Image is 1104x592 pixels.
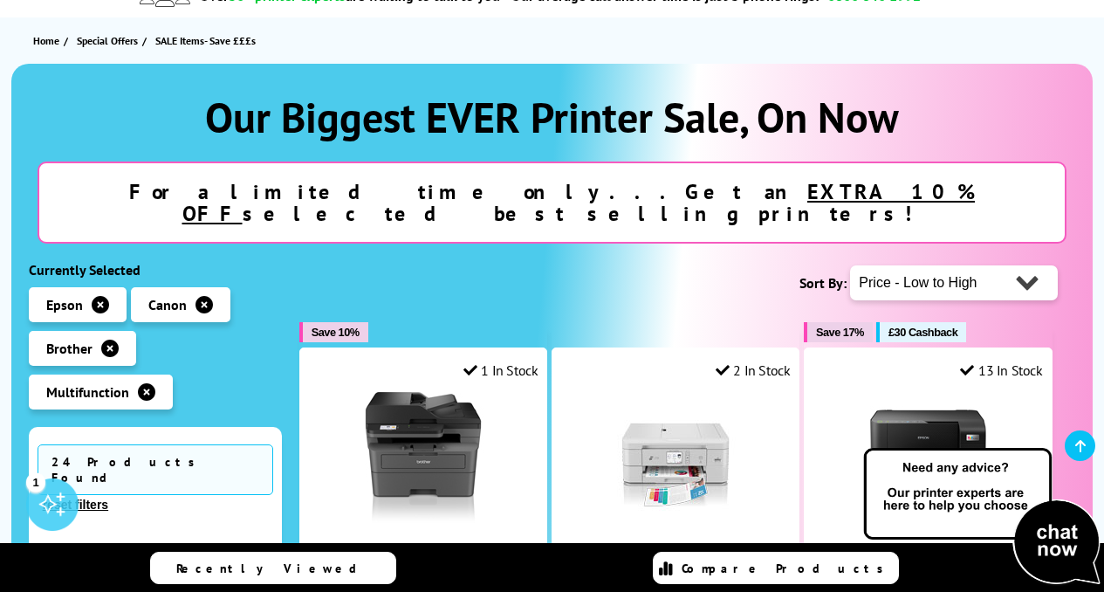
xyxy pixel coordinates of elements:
span: £30 Cashback [888,326,957,339]
span: Epson [46,296,83,313]
img: Open Live Chat window [860,445,1104,589]
div: 2 In Stock [716,361,791,379]
a: Brother DCP-J1800DW [610,509,741,527]
a: Brother DCP-J1800DW [592,540,759,563]
span: Brother [46,340,93,357]
span: Special Offers [77,31,138,50]
span: Save 17% [816,326,864,339]
a: Brother DCP-L2660DW (Ex-Demo - 5 Pages Printed) [322,540,525,586]
a: Brother DCP-L2660DW (Ex-Demo - 5 Pages Printed) [358,509,489,527]
a: Compare Products [653,552,899,584]
div: 1 [26,472,45,492]
a: Home [33,31,64,50]
img: Brother DCP-L2660DW (Ex-Demo - 5 Pages Printed) [358,392,489,523]
h1: Our Biggest EVER Printer Sale, On Now [29,90,1076,144]
span: SALE Items- Save £££s [155,34,256,47]
span: Multifunction [46,383,129,401]
img: Brother DCP-J1800DW [610,392,741,523]
u: EXTRA 10% OFF [182,178,976,227]
button: £30 Cashback [876,322,966,342]
a: Recently Viewed [150,552,396,584]
span: Canon [148,296,187,313]
span: Compare Products [682,561,893,576]
span: Sort By: [799,274,847,292]
div: 1 In Stock [463,361,538,379]
span: Recently Viewed [176,561,374,576]
button: Save 17% [804,322,873,342]
span: 24 Products Found [38,444,273,495]
span: Save 10% [312,326,360,339]
div: 13 In Stock [960,361,1042,379]
button: Save 10% [299,322,368,342]
div: Currently Selected [29,261,282,279]
strong: For a limited time only...Get an selected best selling printers! [129,178,975,227]
img: Epson EcoTank ET-2862 [862,392,993,523]
a: Special Offers [77,31,142,50]
a: Epson EcoTank ET-2862 [841,540,1015,563]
